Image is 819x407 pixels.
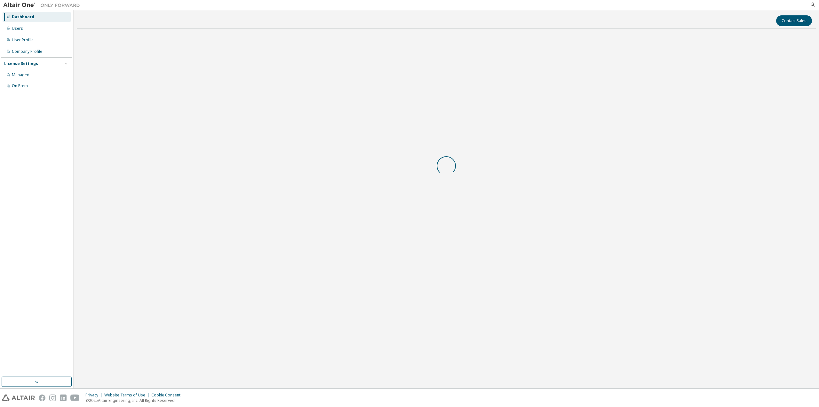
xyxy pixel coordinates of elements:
div: Cookie Consent [151,393,184,398]
div: Dashboard [12,14,34,20]
div: Website Terms of Use [104,393,151,398]
div: Users [12,26,23,31]
img: facebook.svg [39,395,45,401]
div: License Settings [4,61,38,66]
div: Company Profile [12,49,42,54]
img: Altair One [3,2,83,8]
div: Privacy [85,393,104,398]
img: altair_logo.svg [2,395,35,401]
img: youtube.svg [70,395,80,401]
button: Contact Sales [776,15,812,26]
p: © 2025 Altair Engineering, Inc. All Rights Reserved. [85,398,184,403]
img: linkedin.svg [60,395,67,401]
div: Managed [12,72,29,77]
img: instagram.svg [49,395,56,401]
div: User Profile [12,37,34,43]
div: On Prem [12,83,28,88]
